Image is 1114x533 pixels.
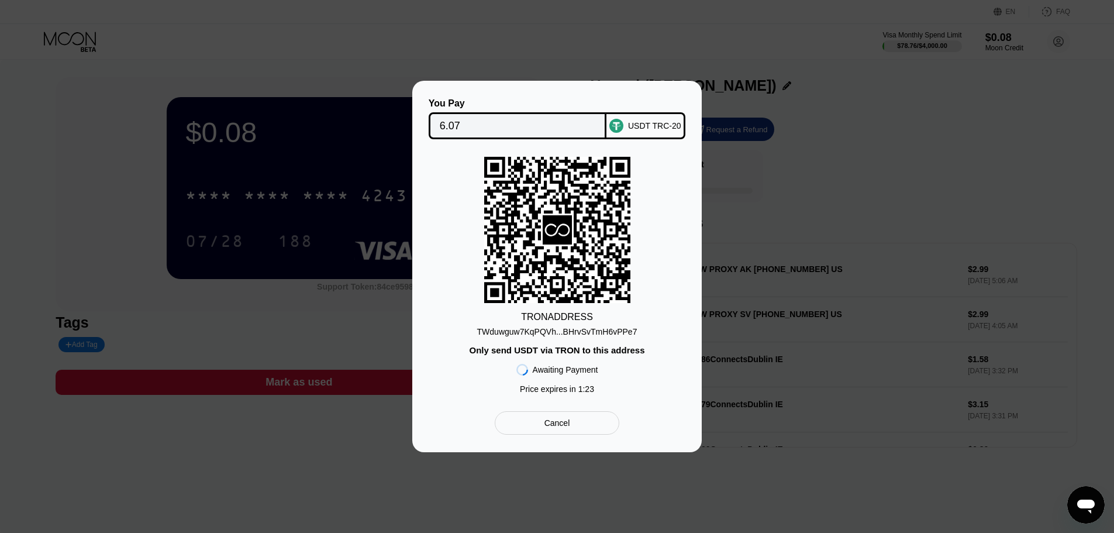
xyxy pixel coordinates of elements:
[477,327,637,336] div: TWduwguw7KqPQVh...BHrvSvTmH6vPPe7
[520,384,594,394] div: Price expires in
[469,345,644,355] div: Only send USDT via TRON to this address
[628,121,681,130] div: USDT TRC-20
[544,418,570,428] div: Cancel
[578,384,594,394] span: 1 : 23
[429,98,607,109] div: You Pay
[477,322,637,336] div: TWduwguw7KqPQVh...BHrvSvTmH6vPPe7
[495,411,619,435] div: Cancel
[1067,486,1105,524] iframe: Button to launch messaging window
[533,365,598,374] div: Awaiting Payment
[430,98,684,139] div: You PayUSDT TRC-20
[521,312,593,322] div: TRON ADDRESS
